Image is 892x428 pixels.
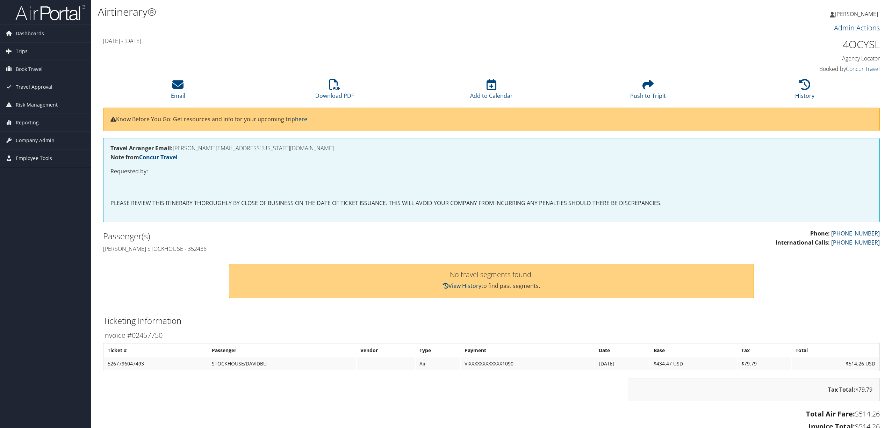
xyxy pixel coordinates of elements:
th: Payment [461,344,595,357]
th: Ticket # [104,344,208,357]
th: Base [650,344,737,357]
strong: Phone: [810,230,830,237]
th: Type [416,344,460,357]
a: [PHONE_NUMBER] [831,230,880,237]
h3: $514.26 [103,409,880,419]
a: Email [171,83,185,100]
th: Vendor [357,344,415,357]
a: History [795,83,814,100]
h3: Invoice #02457750 [103,331,880,340]
td: $79.79 [738,357,791,370]
img: airportal-logo.png [15,5,85,21]
strong: Tax Total: [828,386,855,393]
span: [PERSON_NAME] [835,10,878,18]
span: Company Admin [16,132,55,149]
p: PLEASE REVIEW THIS ITINERARY THOROUGHLY BY CLOSE OF BUSINESS ON THE DATE OF TICKET ISSUANCE. THIS... [110,199,872,208]
h4: [PERSON_NAME][EMAIL_ADDRESS][US_STATE][DOMAIN_NAME] [110,145,872,151]
h2: Ticketing Information [103,315,880,327]
span: Book Travel [16,60,43,78]
td: VIXXXXXXXXXXXX1090 [461,357,595,370]
td: 5267796047493 [104,357,208,370]
a: [PHONE_NUMBER] [831,239,880,246]
a: Push to Tripit [630,83,666,100]
strong: International Calls: [776,239,830,246]
td: STOCKHOUSE/DAVIDBU [208,357,356,370]
p: Know Before You Go: Get resources and info for your upcoming trip [110,115,872,124]
th: Total [792,344,879,357]
a: Download PDF [315,83,354,100]
td: Air [416,357,460,370]
th: Date [595,344,649,357]
span: Travel Approval [16,78,52,96]
a: Concur Travel [139,153,178,161]
span: Employee Tools [16,150,52,167]
td: $434.47 USD [650,357,737,370]
span: Dashboards [16,25,44,42]
a: here [295,115,307,123]
h2: Passenger(s) [103,230,486,242]
span: Risk Management [16,96,58,114]
a: Add to Calendar [470,83,513,100]
strong: Total Air Fare: [806,409,855,419]
strong: Note from [110,153,178,161]
h1: 4OCYSL [693,37,880,52]
th: Passenger [208,344,356,357]
td: [DATE] [595,357,649,370]
strong: Travel Arranger Email: [110,144,173,152]
div: $79.79 [628,378,880,401]
a: [PERSON_NAME] [830,3,885,24]
h1: Airtinerary® [98,5,623,19]
h4: [PERSON_NAME] Stockhouse - 352436 [103,245,486,253]
h4: Agency Locator [693,55,880,62]
h3: No travel segments found. [236,271,746,278]
span: Trips [16,43,28,60]
p: Requested by: [110,167,872,176]
td: $514.26 USD [792,357,879,370]
h4: Booked by [693,65,880,73]
p: to find past segments. [236,282,746,291]
th: Tax [738,344,791,357]
a: Admin Actions [834,23,880,32]
span: Reporting [16,114,39,131]
a: Concur Travel [846,65,880,73]
a: View History [443,282,481,290]
h4: [DATE] - [DATE] [103,37,683,45]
